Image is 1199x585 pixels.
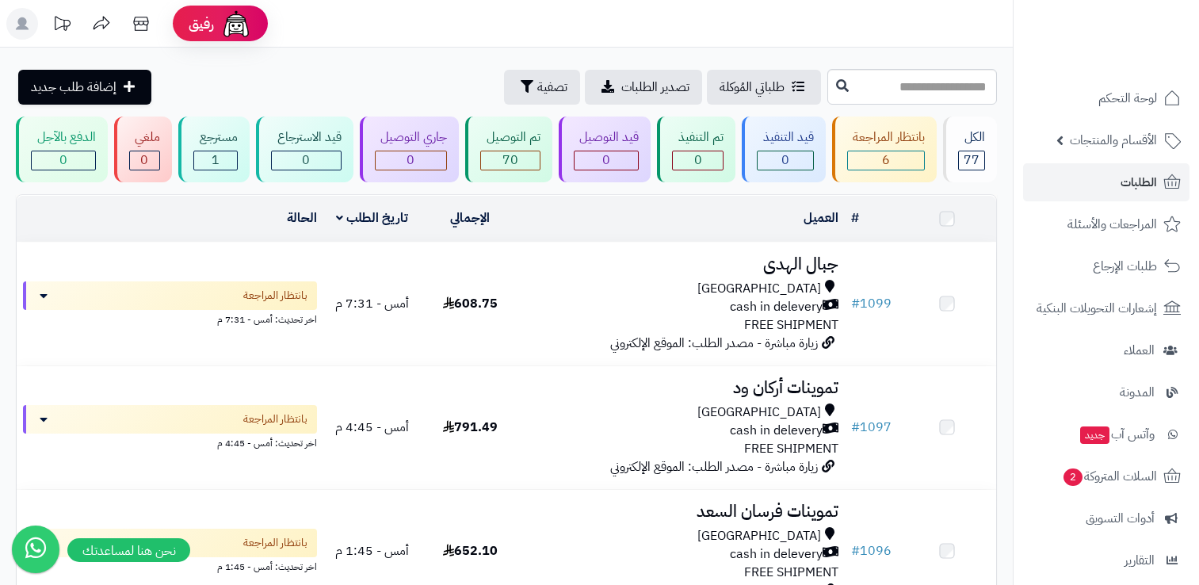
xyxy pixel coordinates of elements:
span: cash in delevery [730,298,823,316]
span: لوحة التحكم [1098,87,1157,109]
span: # [851,294,860,313]
span: طلبات الإرجاع [1093,255,1157,277]
span: طلباتي المُوكلة [720,78,785,97]
div: مسترجع [193,128,238,147]
span: cash in delevery [730,422,823,440]
div: 70 [481,151,540,170]
div: قيد التوصيل [574,128,640,147]
div: 0 [758,151,813,170]
span: تصفية [537,78,567,97]
span: تصدير الطلبات [621,78,689,97]
a: #1096 [851,541,892,560]
span: 70 [502,151,518,170]
span: [GEOGRAPHIC_DATA] [697,280,821,298]
h3: تموينات أركان ود [525,379,839,397]
div: قيد الاسترجاع [271,128,342,147]
a: الكل77 [940,117,1000,182]
div: 0 [376,151,447,170]
a: # [851,208,859,227]
div: بانتظار المراجعة [847,128,926,147]
a: طلبات الإرجاع [1023,247,1189,285]
a: جاري التوصيل 0 [357,117,463,182]
span: 0 [302,151,310,170]
span: 6 [882,151,890,170]
a: التقارير [1023,541,1189,579]
span: أدوات التسويق [1086,507,1155,530]
span: 608.75 [443,294,498,313]
span: زيارة مباشرة - مصدر الطلب: الموقع الإلكتروني [610,334,818,353]
span: التقارير [1125,549,1155,572]
span: بانتظار المراجعة [243,535,307,551]
a: ملغي 0 [111,117,176,182]
span: رفيق [189,14,214,33]
div: تم التنفيذ [672,128,724,147]
a: قيد التوصيل 0 [556,117,655,182]
a: مسترجع 1 [175,117,253,182]
div: 0 [575,151,639,170]
a: السلات المتروكة2 [1023,457,1189,495]
a: الحالة [287,208,317,227]
span: 77 [964,151,979,170]
a: العملاء [1023,331,1189,369]
span: الطلبات [1121,171,1157,193]
div: 0 [32,151,95,170]
span: 2 [1063,468,1083,486]
span: cash in delevery [730,545,823,564]
div: اخر تحديث: أمس - 4:45 م [23,434,317,450]
span: # [851,541,860,560]
a: لوحة التحكم [1023,79,1189,117]
a: قيد التنفيذ 0 [739,117,829,182]
a: المراجعات والأسئلة [1023,205,1189,243]
span: العملاء [1124,339,1155,361]
h3: جبال الهدى [525,255,839,273]
div: 0 [673,151,723,170]
a: تاريخ الطلب [336,208,408,227]
a: المدونة [1023,373,1189,411]
a: الإجمالي [450,208,490,227]
span: المراجعات والأسئلة [1067,213,1157,235]
div: اخر تحديث: أمس - 1:45 م [23,557,317,574]
a: الدفع بالآجل 0 [13,117,111,182]
span: 0 [602,151,610,170]
a: الطلبات [1023,163,1189,201]
span: جديد [1080,426,1109,444]
a: إضافة طلب جديد [18,70,151,105]
span: الأقسام والمنتجات [1070,129,1157,151]
span: 0 [694,151,702,170]
a: #1099 [851,294,892,313]
div: 0 [272,151,341,170]
span: 1 [212,151,220,170]
span: [GEOGRAPHIC_DATA] [697,403,821,422]
img: ai-face.png [220,8,252,40]
span: 652.10 [443,541,498,560]
div: الدفع بالآجل [31,128,96,147]
a: تصدير الطلبات [585,70,702,105]
a: تحديثات المنصة [42,8,82,44]
div: اخر تحديث: أمس - 7:31 م [23,310,317,327]
span: أمس - 1:45 م [335,541,409,560]
div: جاري التوصيل [375,128,448,147]
a: تم التنفيذ 0 [654,117,739,182]
span: FREE SHIPMENT [744,563,838,582]
span: 0 [407,151,414,170]
span: زيارة مباشرة - مصدر الطلب: الموقع الإلكتروني [610,457,818,476]
a: تم التوصيل 70 [462,117,556,182]
span: 0 [781,151,789,170]
span: المدونة [1120,381,1155,403]
button: تصفية [504,70,580,105]
span: بانتظار المراجعة [243,288,307,304]
span: 0 [59,151,67,170]
span: السلات المتروكة [1062,465,1157,487]
a: وآتس آبجديد [1023,415,1189,453]
span: 791.49 [443,418,498,437]
span: أمس - 7:31 م [335,294,409,313]
div: ملغي [129,128,161,147]
span: وآتس آب [1079,423,1155,445]
span: FREE SHIPMENT [744,439,838,458]
span: [GEOGRAPHIC_DATA] [697,527,821,545]
a: إشعارات التحويلات البنكية [1023,289,1189,327]
h3: تموينات فرسان السعد [525,503,839,521]
div: قيد التنفيذ [757,128,814,147]
a: أدوات التسويق [1023,499,1189,537]
div: الكل [958,128,985,147]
